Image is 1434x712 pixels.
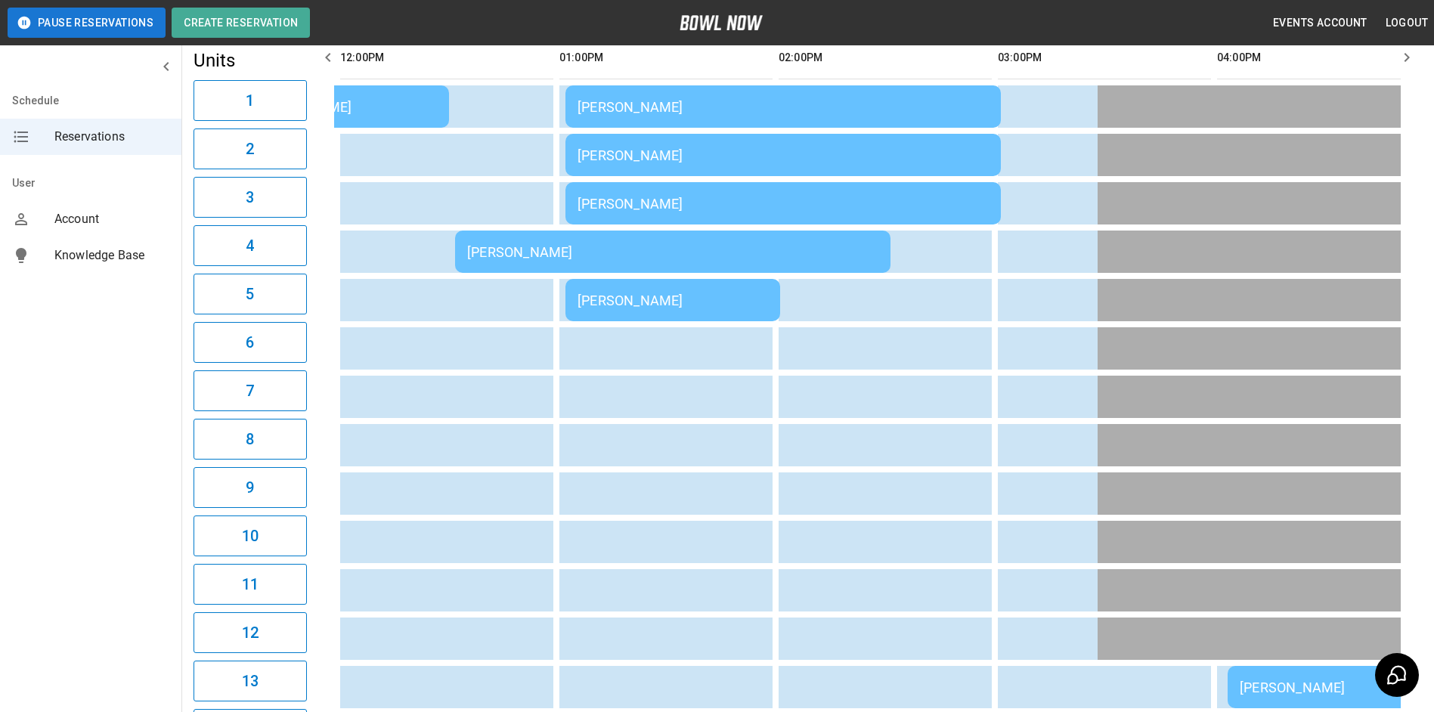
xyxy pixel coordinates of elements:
img: logo [680,15,763,30]
h6: 2 [246,137,254,161]
div: [PERSON_NAME] [246,99,437,115]
span: Knowledge Base [54,246,169,265]
h6: 5 [246,282,254,306]
div: [PERSON_NAME] [578,293,768,308]
h6: 6 [246,330,254,354]
h6: 4 [246,234,254,258]
button: 9 [194,467,307,508]
div: [PERSON_NAME] [578,196,989,212]
h6: 11 [242,572,259,596]
button: 5 [194,274,307,314]
button: 12 [194,612,307,653]
button: 3 [194,177,307,218]
div: [PERSON_NAME] [467,244,878,260]
h6: 9 [246,475,254,500]
button: 6 [194,322,307,363]
span: Account [54,210,169,228]
button: 11 [194,564,307,605]
div: [PERSON_NAME] [1240,679,1430,695]
h6: 13 [242,669,259,693]
div: [PERSON_NAME] [578,99,989,115]
button: Create Reservation [172,8,310,38]
button: Events Account [1267,9,1374,37]
h6: 8 [246,427,254,451]
h5: Units [194,48,307,73]
button: 7 [194,370,307,411]
button: 10 [194,515,307,556]
button: 8 [194,419,307,460]
h6: 10 [242,524,259,548]
h6: 3 [246,185,254,209]
span: Reservations [54,128,169,146]
h6: 12 [242,621,259,645]
h6: 1 [246,88,254,113]
button: 2 [194,128,307,169]
button: 1 [194,80,307,121]
button: 4 [194,225,307,266]
button: Logout [1380,9,1434,37]
h6: 7 [246,379,254,403]
button: Pause Reservations [8,8,166,38]
button: 13 [194,661,307,701]
div: [PERSON_NAME] [578,147,989,163]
